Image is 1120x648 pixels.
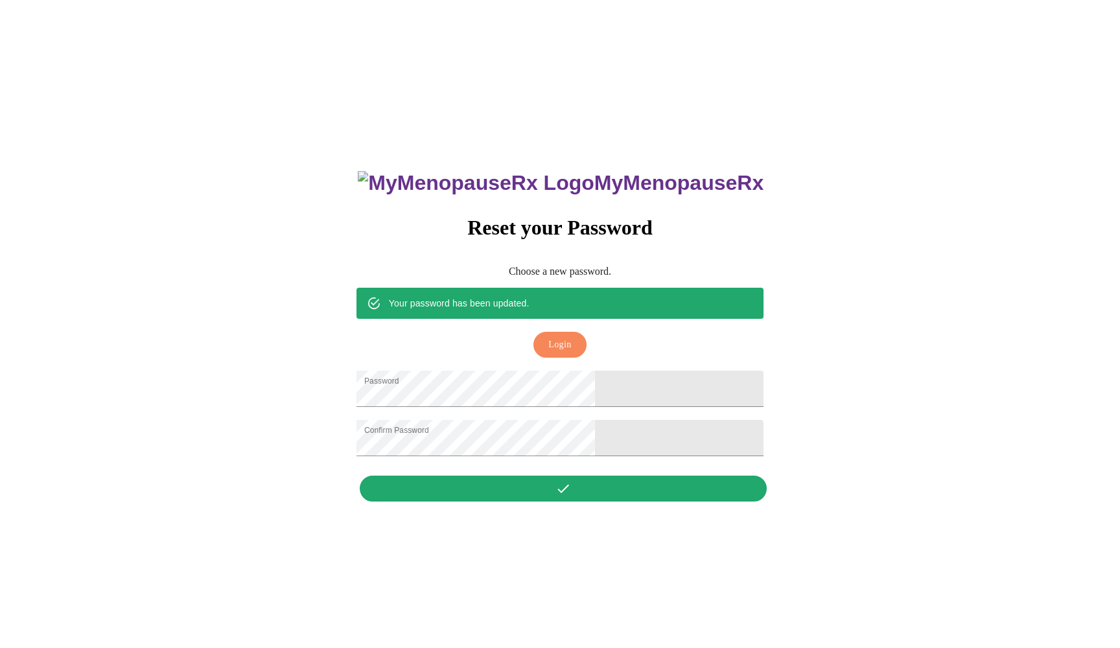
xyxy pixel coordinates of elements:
[358,171,594,195] img: MyMenopauseRx Logo
[389,292,530,315] div: Your password has been updated.
[356,266,764,277] p: Choose a new password.
[358,171,764,195] h3: MyMenopauseRx
[356,216,764,240] h3: Reset your Password
[548,337,571,353] span: Login
[530,338,589,349] a: Login
[533,332,586,358] button: Login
